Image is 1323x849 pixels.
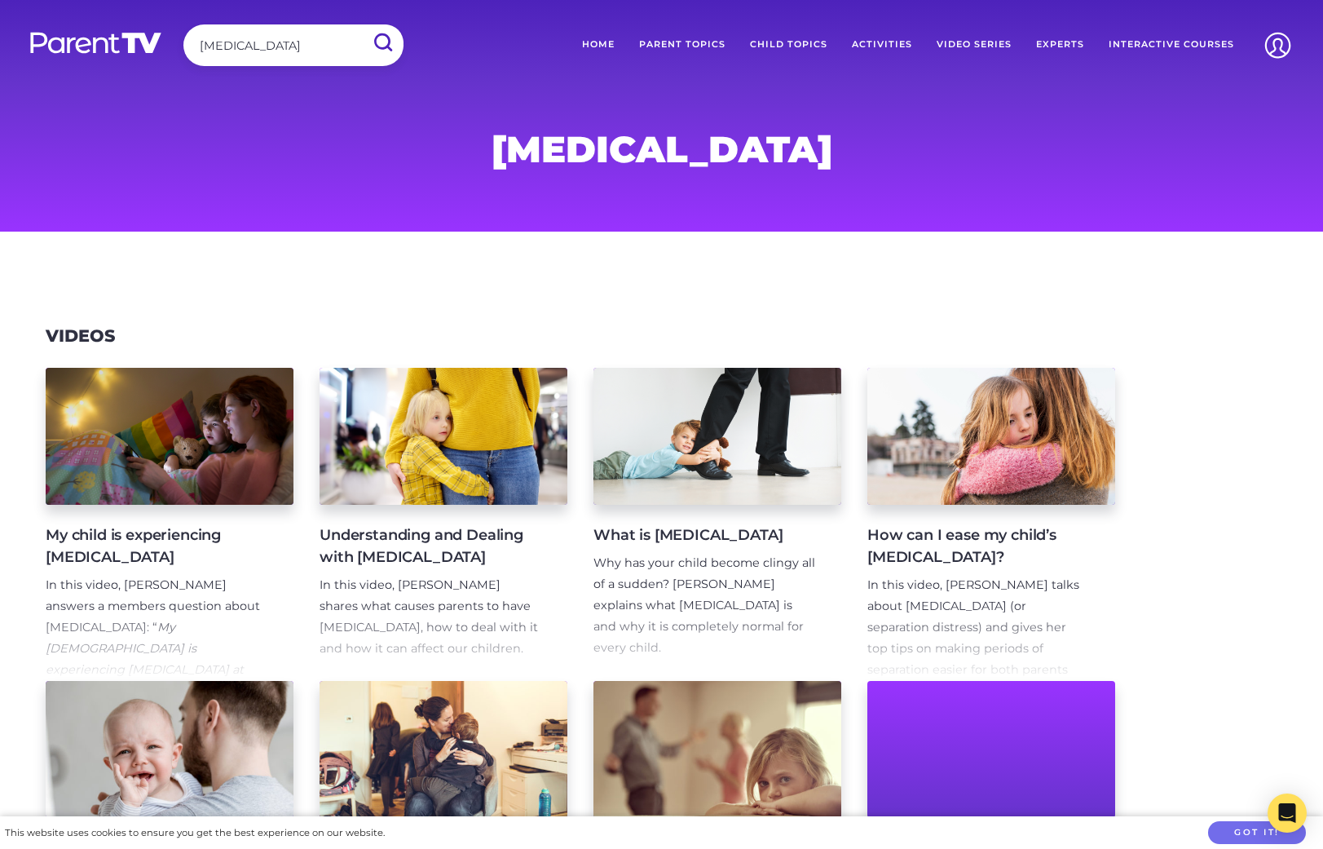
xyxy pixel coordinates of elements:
[570,24,627,65] a: Home
[840,24,924,65] a: Activities
[320,575,541,660] p: In this video, [PERSON_NAME] shares what causes parents to have [MEDICAL_DATA], how to deal with ...
[867,524,1089,568] h4: How can I ease my child’s [MEDICAL_DATA]?
[46,326,115,347] h3: Videos
[46,575,267,765] p: In this video, [PERSON_NAME] answers a members question about [MEDICAL_DATA]: “
[593,368,841,681] a: What is [MEDICAL_DATA] Why has your child become clingy all of a sudden? [PERSON_NAME] explains w...
[593,555,815,655] span: Why has your child become clingy all of a sudden? [PERSON_NAME] explains what [MEDICAL_DATA] is a...
[867,368,1115,681] a: How can I ease my child’s [MEDICAL_DATA]? In this video, [PERSON_NAME] talks about [MEDICAL_DATA]...
[924,24,1024,65] a: Video Series
[29,31,163,55] img: parenttv-logo-white.4c85aaf.svg
[5,825,385,842] div: This website uses cookies to ensure you get the best experience on our website.
[46,368,293,681] a: My child is experiencing [MEDICAL_DATA] In this video, [PERSON_NAME] answers a members question a...
[183,24,404,66] input: Search ParentTV
[627,24,738,65] a: Parent Topics
[1268,794,1307,833] div: Open Intercom Messenger
[1257,24,1299,66] img: Account
[269,133,1055,166] h1: [MEDICAL_DATA]
[46,524,267,568] h4: My child is experiencing [MEDICAL_DATA]
[1208,821,1306,845] button: Got it!
[867,575,1089,702] p: In this video, [PERSON_NAME] talks about [MEDICAL_DATA] (or separation distress) and gives her to...
[1024,24,1096,65] a: Experts
[738,24,840,65] a: Child Topics
[1096,24,1246,65] a: Interactive Courses
[320,524,541,568] h4: Understanding and Dealing with [MEDICAL_DATA]
[320,368,567,681] a: Understanding and Dealing with [MEDICAL_DATA] In this video, [PERSON_NAME] shares what causes par...
[361,24,404,61] input: Submit
[593,524,815,546] h4: What is [MEDICAL_DATA]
